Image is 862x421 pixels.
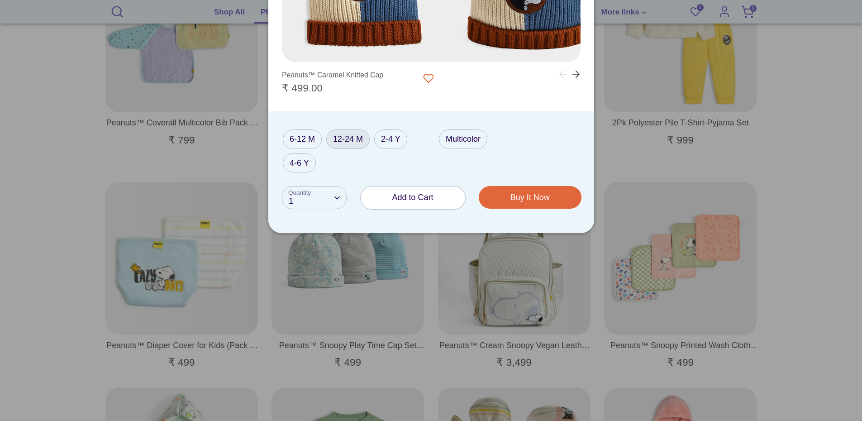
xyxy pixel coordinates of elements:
[326,129,370,149] label: 12-24 M
[417,69,440,87] button: Add to Wishlist
[479,187,581,208] button: Buy It Now
[282,82,323,94] span: ₹ 499.00
[361,187,465,209] button: Add to Cart
[439,129,487,149] label: Multicolor
[283,129,322,149] label: 6-12 M
[374,129,407,149] label: 2-4 Y
[571,64,591,84] button: Next
[392,193,433,202] span: Add to Cart
[548,64,568,84] button: Previous
[282,69,383,82] div: Peanuts™ Caramel Knitted Cap
[283,153,316,173] label: 4-6 Y
[282,186,347,209] button: 1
